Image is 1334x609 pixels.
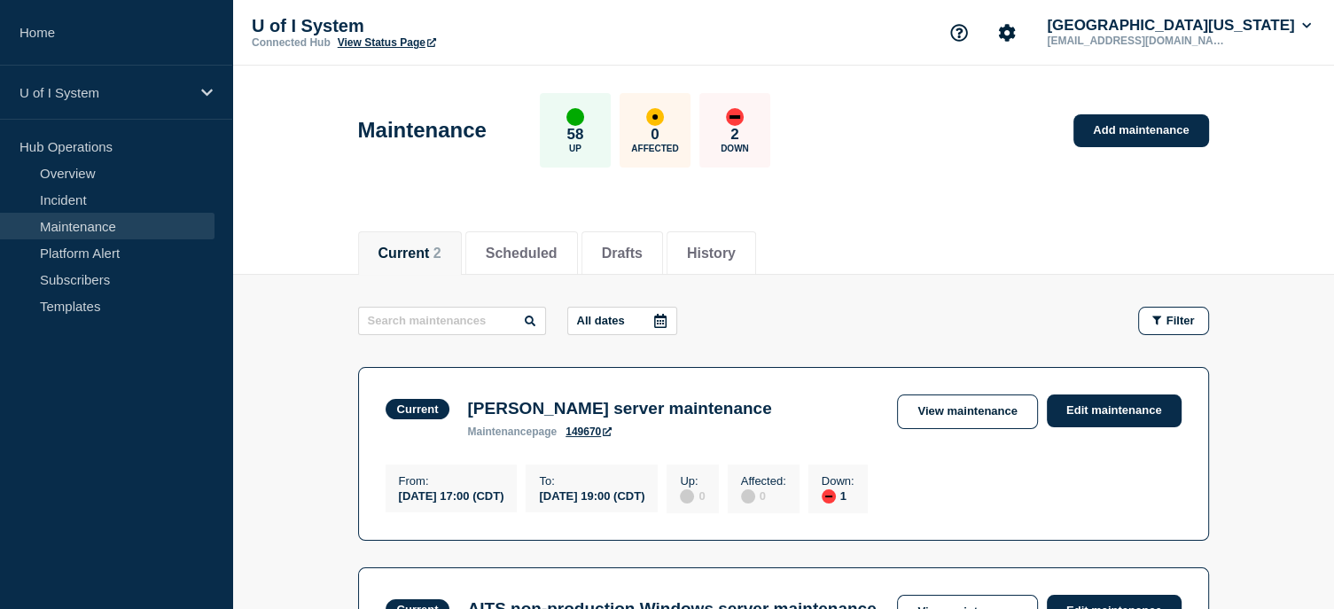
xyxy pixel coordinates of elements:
p: 58 [566,126,583,144]
a: 149670 [566,426,612,438]
div: [DATE] 19:00 (CDT) [539,488,644,503]
h1: Maintenance [358,118,487,143]
p: U of I System [252,16,606,36]
div: disabled [680,489,694,504]
p: Down [721,144,749,153]
input: Search maintenances [358,307,546,335]
div: disabled [741,489,755,504]
p: Up [569,144,581,153]
button: Current 2 [378,246,441,262]
p: Affected : [741,474,786,488]
div: 0 [741,488,786,504]
a: Add maintenance [1073,114,1208,147]
a: View Status Page [338,36,436,49]
p: U of I System [20,85,190,100]
p: All dates [577,314,625,327]
button: History [687,246,736,262]
p: Affected [631,144,678,153]
button: Account settings [988,14,1026,51]
p: 0 [651,126,659,144]
p: Connected Hub [252,36,331,49]
span: 2 [433,246,441,261]
p: From : [399,474,504,488]
button: [GEOGRAPHIC_DATA][US_STATE] [1043,17,1314,35]
button: Drafts [602,246,643,262]
div: down [822,489,836,504]
p: Up : [680,474,705,488]
button: Filter [1138,307,1209,335]
button: Support [940,14,978,51]
p: To : [539,474,644,488]
button: Scheduled [486,246,558,262]
div: 1 [822,488,854,504]
div: down [726,108,744,126]
p: page [467,426,557,438]
span: maintenance [467,426,532,438]
a: Edit maintenance [1047,394,1182,427]
p: 2 [730,126,738,144]
div: 0 [680,488,705,504]
div: Current [397,402,439,416]
a: View maintenance [897,394,1037,429]
h3: [PERSON_NAME] server maintenance [467,399,771,418]
div: affected [646,108,664,126]
div: [DATE] 17:00 (CDT) [399,488,504,503]
p: [EMAIL_ADDRESS][DOMAIN_NAME] [1043,35,1228,47]
p: Down : [822,474,854,488]
div: up [566,108,584,126]
button: All dates [567,307,677,335]
span: Filter [1166,314,1195,327]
